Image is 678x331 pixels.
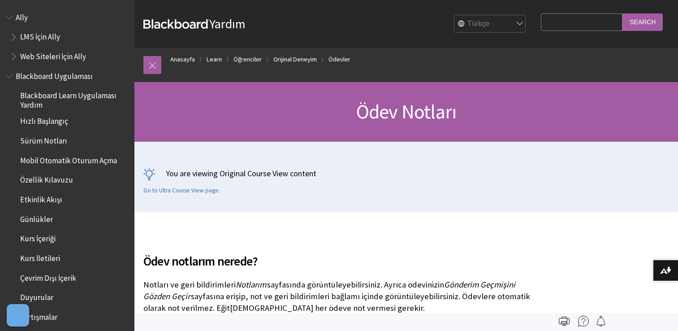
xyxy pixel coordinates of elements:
[233,54,262,65] a: Öğrenciler
[622,13,663,31] input: Search
[143,279,515,301] span: Gönderim Geçmişini Gözden Geçir
[20,114,68,126] span: Hızlı Başlangıç
[170,54,195,65] a: Anasayfa
[20,309,57,322] span: Tartışmalar
[20,30,60,42] span: LMS İçin Ally
[20,133,67,145] span: Sürüm Notları
[20,290,53,302] span: Duyurular
[20,192,62,204] span: Etkinlik Akışı
[7,304,29,327] button: Açık Tercihler
[207,54,222,65] a: Learn
[273,54,317,65] a: Orijinal Deneyim
[20,153,117,165] span: Mobil Otomatik Oturum Açma
[20,173,73,185] span: Özellik Kılavuzu
[454,15,526,33] select: Site Language Selector
[559,316,570,327] img: Print
[236,279,266,290] span: Notlarım
[143,16,246,32] a: BlackboardYardım
[20,270,76,283] span: Çevrim Dışı İçerik
[16,10,28,22] span: Ally
[16,69,93,81] span: Blackboard Uygulaması
[143,187,220,195] a: Go to Ultra Course View page.
[143,19,210,29] strong: Blackboard
[143,279,536,314] p: Notları ve geri bildirimleri sayfasında görüntüleyebilirsiniz. Ayrıca ödevinizin sayfasına erişip...
[20,49,86,61] span: Web Siteleri İçin Ally
[20,212,53,224] span: Günlükler
[20,251,60,263] span: Kurs İletileri
[578,316,589,327] img: More help
[356,99,456,124] span: Ödev Notları
[143,168,669,179] p: You are viewing Original Course View content
[5,10,129,64] nav: Book outline for Anthology Ally Help
[596,316,606,327] img: Follow this page
[20,88,128,109] span: Blackboard Learn Uygulaması Yardım
[20,231,56,244] span: Kurs İçeriği
[143,241,536,270] h2: Ödev notlarım nerede?
[328,54,350,65] a: Ödevler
